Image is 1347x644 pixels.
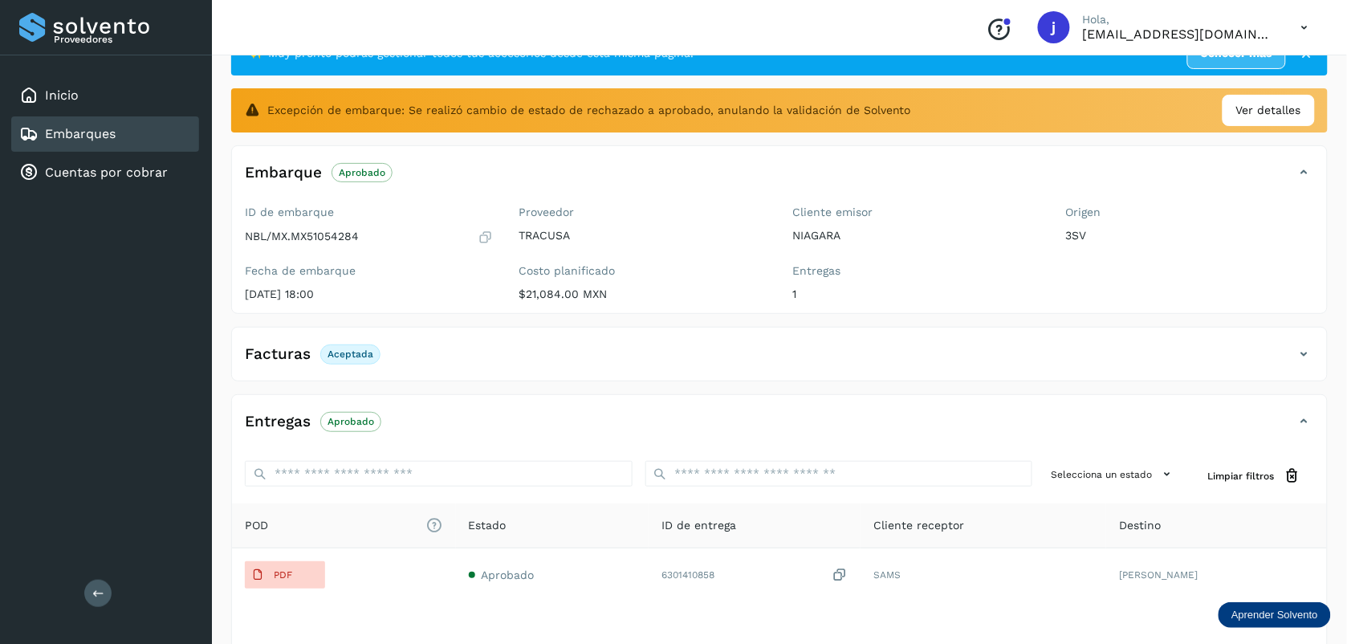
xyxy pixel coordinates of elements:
span: Destino [1119,517,1161,534]
span: Cliente receptor [873,517,964,534]
span: Limpiar filtros [1208,469,1275,483]
p: jorgegonzalez@tracusa.com.mx [1083,26,1276,42]
span: ID de entrega [661,517,736,534]
span: Ver detalles [1236,102,1301,119]
p: NBL/MX.MX51054284 [245,230,359,243]
span: Estado [469,517,507,534]
label: Origen [1066,206,1314,219]
p: TRACUSA [519,229,767,243]
div: 6301410858 [661,567,848,584]
label: Fecha de embarque [245,264,493,278]
td: [PERSON_NAME] [1106,548,1327,601]
p: 3SV [1066,229,1314,243]
button: Limpiar filtros [1195,461,1314,491]
p: 1 [792,287,1040,301]
div: FacturasAceptada [232,340,1327,381]
div: EntregasAprobado [232,408,1327,448]
div: Aprender Solvento [1219,602,1331,628]
a: Cuentas por cobrar [45,165,168,180]
h4: Facturas [245,345,311,364]
p: $21,084.00 MXN [519,287,767,301]
label: Costo planificado [519,264,767,278]
span: Excepción de embarque: Se realizó cambio de estado de rechazado a aprobado, anulando la validació... [267,102,911,119]
p: NIAGARA [792,229,1040,243]
button: PDF [245,561,325,589]
p: Aprobado [328,416,374,427]
h4: Entregas [245,413,311,431]
div: Embarques [11,116,199,152]
p: Aprobado [339,167,385,178]
h4: Embarque [245,164,322,182]
p: Aceptada [328,348,373,360]
a: Inicio [45,88,79,103]
p: Proveedores [54,34,193,45]
div: EmbarqueAprobado [232,159,1327,199]
p: [DATE] 18:00 [245,287,493,301]
div: Inicio [11,78,199,113]
span: POD [245,517,443,534]
td: SAMS [861,548,1106,601]
p: Aprender Solvento [1231,609,1318,622]
label: Entregas [792,264,1040,278]
div: Cuentas por cobrar [11,155,199,190]
label: Cliente emisor [792,206,1040,219]
span: Aprobado [482,569,535,581]
p: Hola, [1083,13,1276,26]
button: Selecciona un estado [1045,461,1182,487]
label: ID de embarque [245,206,493,219]
label: Proveedor [519,206,767,219]
p: PDF [274,569,292,581]
a: Embarques [45,126,116,141]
